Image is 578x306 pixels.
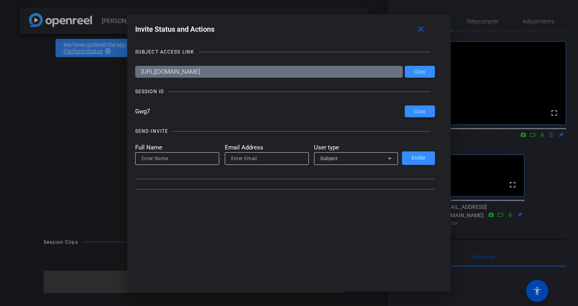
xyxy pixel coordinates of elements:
openreel-title-line: SUBJECT ACCESS LINK [135,48,435,56]
span: Copy [414,69,425,75]
mat-label: Email Address [225,143,309,152]
button: Copy [405,66,435,78]
input: Enter Name [142,154,213,163]
openreel-title-line: SEND INVITE [135,127,435,135]
div: SESSION ID [135,88,164,96]
div: SUBJECT ACCESS LINK [135,48,194,56]
div: SEND INVITE [135,127,168,135]
openreel-title-line: SESSION ID [135,88,435,96]
mat-label: User type [314,143,398,152]
input: Enter Email [231,154,302,163]
span: Subject [320,156,338,161]
div: Invite Status and Actions [135,22,435,36]
mat-icon: close [416,25,426,34]
span: Copy [414,109,425,115]
mat-label: Full Name [135,143,219,152]
button: Copy [405,105,435,117]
